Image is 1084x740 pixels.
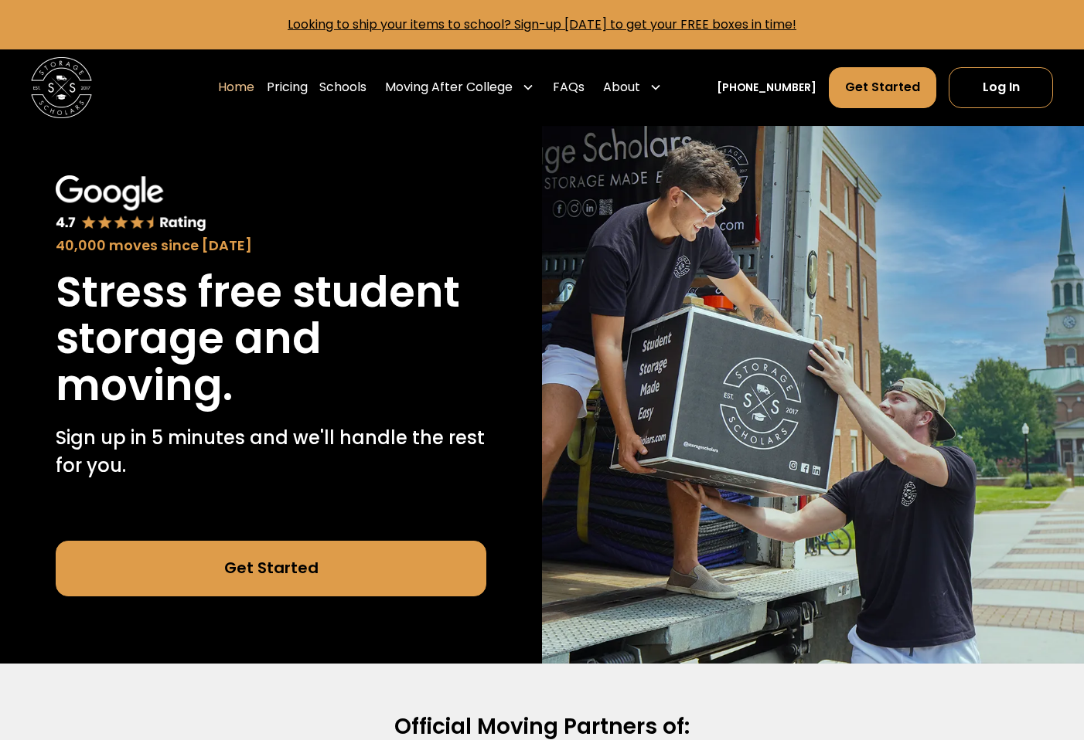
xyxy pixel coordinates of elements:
a: FAQs [553,66,585,110]
div: Moving After College [385,78,513,97]
img: Storage Scholars makes moving and storage easy. [542,126,1084,664]
a: Pricing [267,66,308,110]
h1: Stress free student storage and moving. [56,269,486,409]
a: Looking to ship your items to school? Sign-up [DATE] to get your FREE boxes in time! [288,15,796,33]
a: Get Started [829,67,936,109]
img: Google 4.7 star rating [56,175,206,233]
a: Get Started [56,541,486,596]
img: Storage Scholars main logo [31,57,93,119]
a: Log In [949,67,1053,109]
a: Home [218,66,254,110]
a: [PHONE_NUMBER] [717,80,816,96]
a: Schools [319,66,366,110]
div: 40,000 moves since [DATE] [56,236,486,256]
div: About [603,78,640,97]
p: Sign up in 5 minutes and we'll handle the rest for you. [56,424,486,480]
